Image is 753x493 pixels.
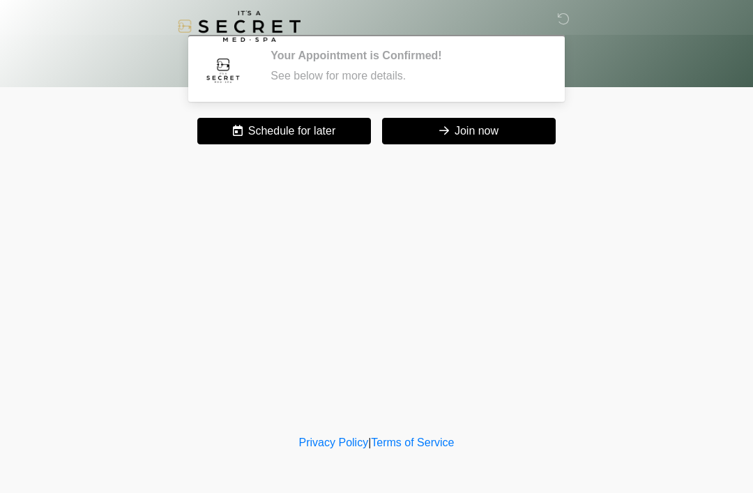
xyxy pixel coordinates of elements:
div: See below for more details. [271,68,540,84]
a: Terms of Service [371,437,454,448]
a: Privacy Policy [299,437,369,448]
button: Join now [382,118,556,144]
img: Agent Avatar [202,49,244,91]
h2: Your Appointment is Confirmed! [271,49,540,62]
a: | [368,437,371,448]
button: Schedule for later [197,118,371,144]
img: It's A Secret Med Spa Logo [178,10,301,42]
